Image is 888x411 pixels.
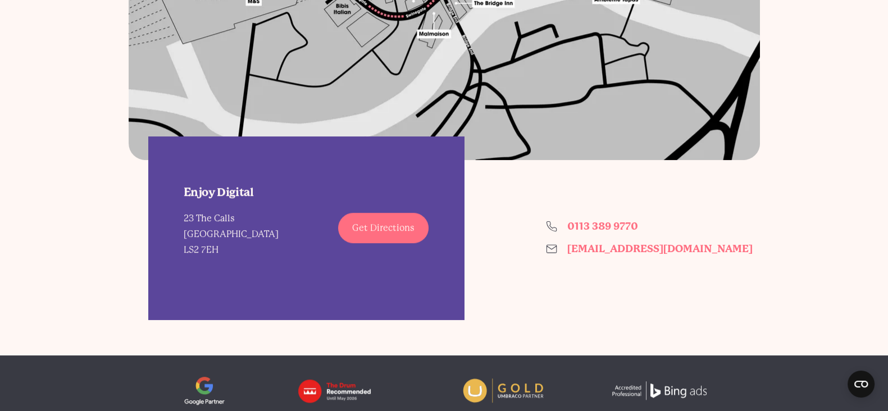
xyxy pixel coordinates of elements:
[338,213,429,243] a: Get Directions
[184,211,279,258] div: 23 The Calls [GEOGRAPHIC_DATA] LS2 7EH
[546,221,753,232] a: 0113 389 9770
[184,185,279,200] h3: Enjoy Digital
[546,243,753,254] a: [EMAIL_ADDRESS][DOMAIN_NAME]
[567,220,638,232] span: 0113 389 9770
[848,371,875,398] button: Open CMP widget
[296,377,394,405] img: logo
